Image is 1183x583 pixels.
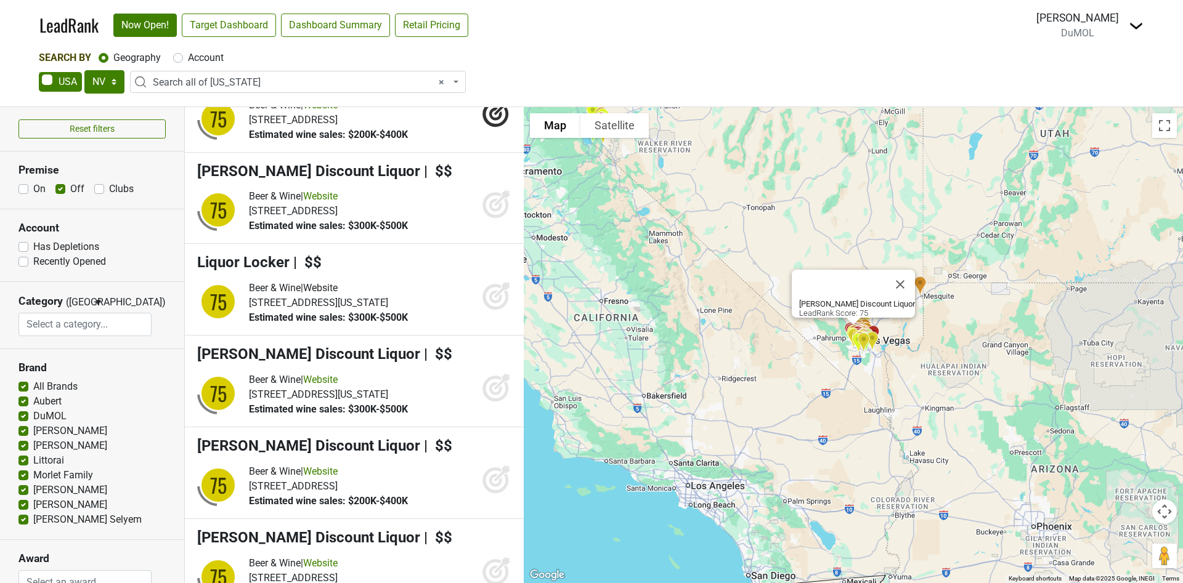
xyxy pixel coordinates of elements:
label: DuMOL [33,409,67,424]
span: Search all of Nevada [130,71,466,93]
span: Beer & Wine [249,282,301,294]
div: DB Wine and Spirits [840,318,863,348]
a: Retail Pricing [395,14,468,37]
h3: Account [18,222,166,235]
button: Show street map [530,113,580,138]
label: Recently Opened [33,254,106,269]
div: Top Shelf Wine & Spirits [841,322,864,352]
span: | $$ [424,163,452,180]
div: Lee's Discount Liquor [842,320,864,350]
div: Lucky Liquor [844,320,866,350]
span: Beer & Wine [249,374,301,385]
label: [PERSON_NAME] [33,483,107,497]
span: Beer & Wine [249,190,301,202]
span: Search all of Nevada [153,75,450,90]
label: All Brands [33,379,78,394]
div: Seasons Grocery [862,320,885,350]
span: Liquor Locker [197,254,290,271]
div: LeadRank Score: 75 [799,299,915,318]
img: quadrant_split.svg [197,464,239,506]
div: | [249,189,408,204]
button: Drag Pegman onto the map to open Street View [1152,544,1177,568]
span: Estimated wine sales: $300K-$500K [249,220,408,231]
button: Reset filters [18,119,166,139]
b: [PERSON_NAME] Discount Liquor [799,299,915,308]
label: Clubs [109,182,134,196]
a: Dashboard Summary [281,14,390,37]
img: quadrant_split.svg [197,281,239,323]
div: 75 [200,375,237,412]
div: Liquor World [847,328,869,358]
div: | [249,281,408,296]
span: [STREET_ADDRESS][US_STATE] [249,388,388,400]
span: [PERSON_NAME] Discount Liquor [197,345,420,363]
button: Show satellite imagery [580,113,649,138]
label: [PERSON_NAME] Selyem [33,512,142,527]
a: Website [303,99,338,111]
div: 75 [200,100,237,137]
label: Has Depletions [33,239,99,254]
a: LeadRank [39,12,99,38]
label: Morlet Family [33,468,93,483]
span: [STREET_ADDRESS] [249,114,338,126]
span: [PERSON_NAME] Discount Liquor [197,529,420,546]
img: quadrant_split.svg [197,189,239,231]
span: ([GEOGRAPHIC_DATA]) [66,295,91,313]
span: DuMOL [1061,27,1094,39]
span: Estimated wine sales: $200K-$400K [249,129,408,140]
span: [STREET_ADDRESS] [249,205,338,217]
div: | [249,464,408,479]
div: | [249,372,408,387]
span: Beer & Wine [249,557,301,569]
a: Target Dashboard [182,14,276,37]
h3: Award [18,552,166,565]
span: Beer & Wine [249,99,301,111]
div: | [249,556,408,571]
button: Toggle fullscreen view [1152,113,1177,138]
label: Aubert [33,394,62,409]
div: 75 [200,191,237,228]
div: Lee's Discount Liquor [852,328,875,358]
span: Estimated wine sales: $300K-$500K [249,403,408,415]
label: Geography [113,50,161,65]
span: [PERSON_NAME] Discount Liquor [197,437,420,454]
span: | $$ [424,529,452,546]
span: Map data ©2025 Google, INEGI [1069,575,1155,582]
div: Lee's Discount Liquor [842,323,865,353]
span: Beer & Wine [249,465,301,477]
button: Keyboard shortcuts [1009,574,1062,583]
div: 75 [200,467,237,504]
a: Open this area in Google Maps (opens a new window) [527,567,567,583]
div: Lee's Discount Liquor [861,326,884,356]
span: Search By [39,52,91,63]
input: Select a category... [19,313,151,336]
label: On [33,182,46,196]
h3: Premise [18,164,166,177]
div: The Liquor Outlet [848,326,871,356]
img: quadrant_split.svg [197,98,239,140]
div: 75 [200,283,237,320]
img: quadrant_split.svg [197,372,239,414]
span: Estimated wine sales: $200K-$400K [249,495,408,507]
label: [PERSON_NAME] [33,424,107,438]
div: Lee's Discount Liquor [909,271,932,301]
span: Estimated wine sales: $300K-$500K [249,312,408,323]
a: Website [303,465,338,477]
a: Website [303,190,338,202]
button: Map camera controls [1152,499,1177,524]
div: Lee's Discount Liquor [847,325,869,355]
label: [PERSON_NAME] [33,497,107,512]
div: [PERSON_NAME] [1036,10,1119,26]
h3: Brand [18,361,166,374]
div: World Beverage Company [852,323,874,353]
div: World Market [590,107,612,137]
a: Website [303,374,338,385]
a: Terms (opens in new tab) [1162,575,1179,582]
label: [PERSON_NAME] [33,438,107,453]
div: Trader Joe's [839,317,862,347]
a: Now Open! [113,14,177,37]
a: Website [303,282,338,294]
button: Close [885,270,915,299]
img: Dropdown Menu [1129,18,1144,33]
h3: Category [18,295,63,308]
